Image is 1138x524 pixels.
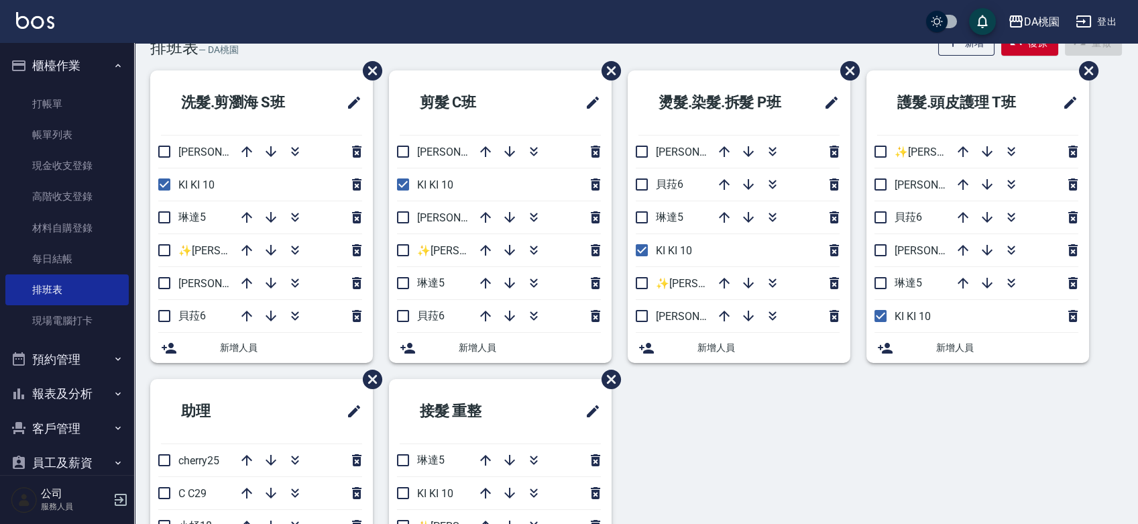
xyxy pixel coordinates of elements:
[830,51,862,91] span: 刪除班表
[178,454,219,467] span: cherry25
[895,146,1097,158] span: ✨[PERSON_NAME][PERSON_NAME] ✨16
[591,51,623,91] span: 刪除班表
[936,341,1078,355] span: 新增人員
[895,244,981,257] span: [PERSON_NAME]3
[1003,8,1065,36] button: DA桃園
[5,150,129,181] a: 現金收支登錄
[178,146,265,158] span: [PERSON_NAME]3
[5,274,129,305] a: 排班表
[5,213,129,244] a: 材料自購登錄
[178,309,206,322] span: 貝菈6
[638,78,806,127] h2: 燙髮.染髮.拆髮 P班
[417,146,504,158] span: [PERSON_NAME]8
[895,310,931,323] span: KI KI 10
[5,305,129,336] a: 現場電腦打卡
[656,310,742,323] span: [PERSON_NAME]8
[220,341,362,355] span: 新增人員
[969,8,996,35] button: save
[417,244,620,257] span: ✨[PERSON_NAME][PERSON_NAME] ✨16
[178,244,381,257] span: ✨[PERSON_NAME][PERSON_NAME] ✨16
[1001,31,1058,56] button: 復原
[389,333,612,363] div: 新增人員
[417,454,445,466] span: 琳達5
[178,211,206,223] span: 琳達5
[178,277,265,290] span: [PERSON_NAME]8
[5,89,129,119] a: 打帳單
[1024,13,1060,30] div: DA桃園
[656,146,742,158] span: [PERSON_NAME]3
[577,87,601,119] span: 修改班表的標題
[895,178,981,191] span: [PERSON_NAME]8
[417,178,453,191] span: KI KI 10
[459,341,601,355] span: 新增人員
[866,333,1089,363] div: 新增人員
[895,211,922,223] span: 貝菈6
[178,487,207,500] span: C C29
[11,486,38,513] img: Person
[656,211,683,223] span: 琳達5
[417,276,445,289] span: 琳達5
[1054,87,1078,119] span: 修改班表的標題
[5,244,129,274] a: 每日結帳
[1069,51,1100,91] span: 刪除班表
[697,341,840,355] span: 新增人員
[656,277,858,290] span: ✨[PERSON_NAME][PERSON_NAME] ✨16
[577,395,601,427] span: 修改班表的標題
[5,342,129,377] button: 預約管理
[5,411,129,446] button: 客戶管理
[150,38,198,57] h3: 排班表
[5,181,129,212] a: 高階收支登錄
[815,87,840,119] span: 修改班表的標題
[16,12,54,29] img: Logo
[5,376,129,411] button: 報表及分析
[400,387,539,435] h2: 接髮 重整
[895,276,922,289] span: 琳達5
[353,51,384,91] span: 刪除班表
[1070,9,1122,34] button: 登出
[5,119,129,150] a: 帳單列表
[938,31,995,56] button: 新增
[41,501,109,513] p: 服務人員
[400,78,536,127] h2: 剪髮 C班
[591,360,623,399] span: 刪除班表
[150,333,373,363] div: 新增人員
[877,78,1045,127] h2: 護髮.頭皮護理 T班
[417,487,453,500] span: KI KI 10
[417,309,445,322] span: 貝菈6
[161,78,321,127] h2: 洗髮.剪瀏海 S班
[198,43,239,57] h6: — DA桃園
[353,360,384,399] span: 刪除班表
[338,395,362,427] span: 修改班表的標題
[338,87,362,119] span: 修改班表的標題
[41,487,109,501] h5: 公司
[656,178,683,191] span: 貝菈6
[656,244,692,257] span: KI KI 10
[5,48,129,83] button: 櫃檯作業
[178,178,215,191] span: KI KI 10
[161,387,284,435] h2: 助理
[5,446,129,480] button: 員工及薪資
[417,211,504,224] span: [PERSON_NAME]3
[628,333,850,363] div: 新增人員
